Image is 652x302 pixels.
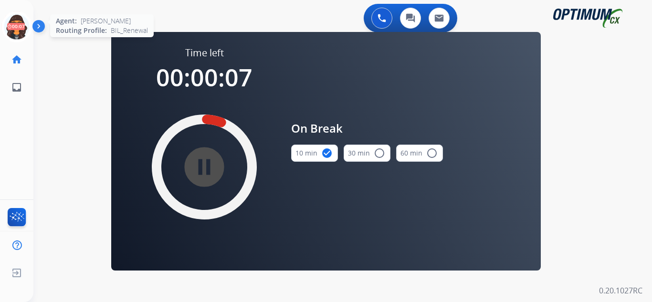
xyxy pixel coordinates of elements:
span: On Break [291,120,443,137]
mat-icon: home [11,54,22,65]
mat-icon: radio_button_unchecked [426,147,438,159]
span: Routing Profile: [56,26,107,35]
span: BIL_Renewal [111,26,148,35]
mat-icon: radio_button_unchecked [374,147,385,159]
button: 10 min [291,145,338,162]
p: 0.20.1027RC [599,285,642,296]
button: 30 min [344,145,390,162]
span: 00:00:07 [156,61,252,94]
span: Agent: [56,16,77,26]
button: 60 min [396,145,443,162]
span: [PERSON_NAME] [81,16,131,26]
mat-icon: pause_circle_filled [199,161,210,173]
mat-icon: inbox [11,82,22,93]
span: Time left [185,46,224,60]
mat-icon: check_circle [321,147,333,159]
